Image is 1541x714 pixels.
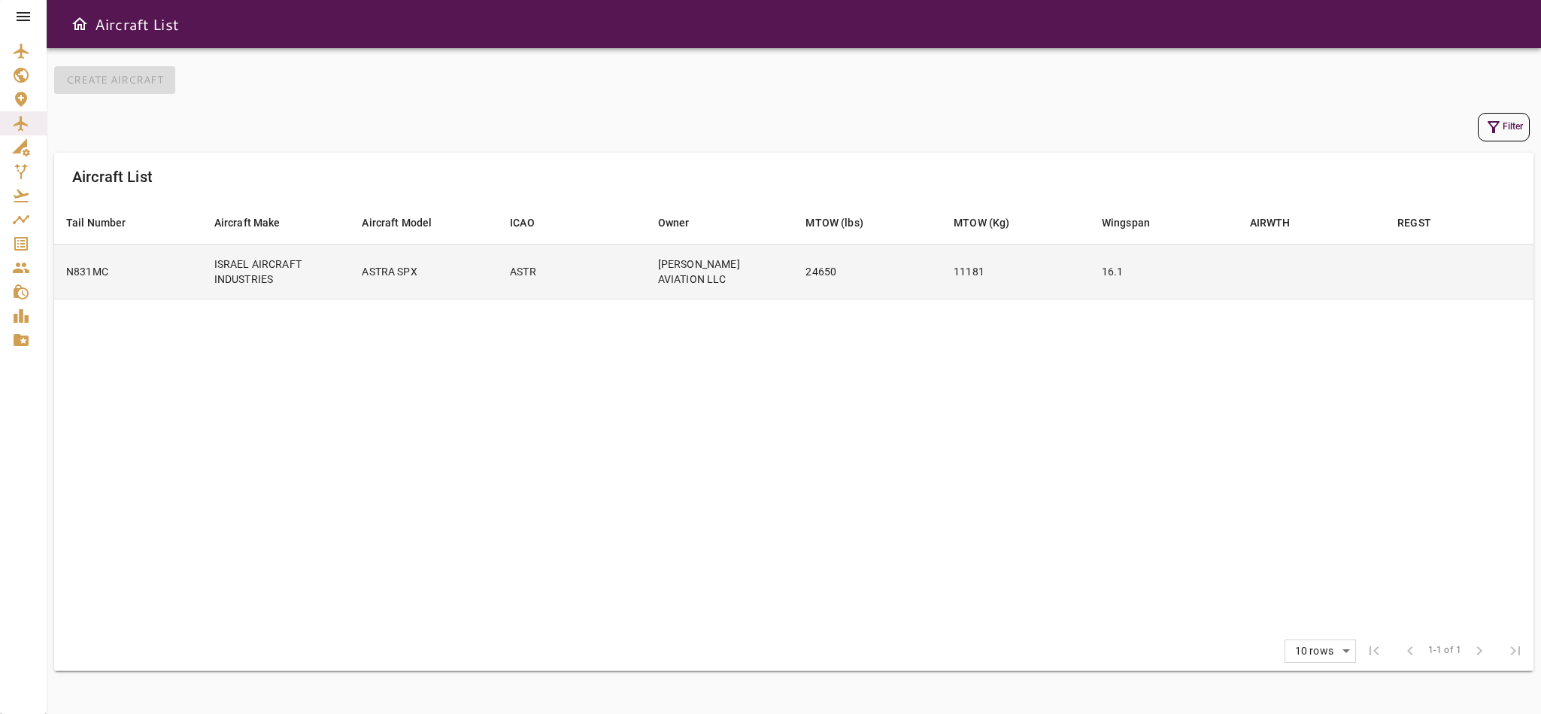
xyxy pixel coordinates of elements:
[214,214,281,232] div: Aircraft Make
[1285,640,1355,663] div: 10 rows
[805,214,883,232] span: MTOW (lbs)
[1090,244,1238,299] td: 16.1
[658,214,690,232] div: Owner
[1356,633,1392,669] span: First Page
[214,214,300,232] span: Aircraft Make
[362,214,432,232] div: Aircraft Model
[510,214,535,232] div: ICAO
[65,9,95,39] button: Open drawer
[658,214,709,232] span: Owner
[202,244,350,299] td: ISRAEL AIRCRAFT INDUSTRIES
[362,214,451,232] span: Aircraft Model
[1102,214,1150,232] div: Wingspan
[805,214,863,232] div: MTOW (lbs)
[1291,645,1337,658] div: 10 rows
[1428,643,1461,658] span: 1-1 of 1
[95,12,179,36] h6: Aircraft List
[1461,633,1497,669] span: Next Page
[54,244,202,299] td: N831MC
[954,214,1009,232] div: MTOW (Kg)
[954,214,1029,232] span: MTOW (Kg)
[66,214,126,232] div: Tail Number
[1250,214,1310,232] span: AIRWTH
[1102,214,1169,232] span: Wingspan
[498,244,646,299] td: ASTR
[646,244,794,299] td: [PERSON_NAME] AVIATION LLC
[942,244,1090,299] td: 11181
[1392,633,1428,669] span: Previous Page
[1397,214,1451,232] span: REGST
[793,244,942,299] td: 24650
[66,214,146,232] span: Tail Number
[1250,214,1291,232] div: AIRWTH
[1478,113,1530,141] button: Filter
[72,165,153,189] h6: Aircraft List
[510,214,554,232] span: ICAO
[1397,214,1431,232] div: REGST
[350,244,498,299] td: ASTRA SPX
[1497,633,1533,669] span: Last Page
